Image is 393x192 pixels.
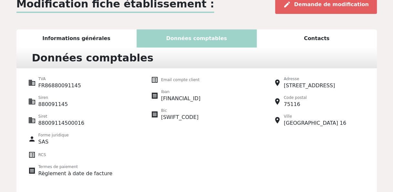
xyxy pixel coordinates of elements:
[38,132,69,138] p: Forme juridique
[38,152,46,158] p: RCS
[38,95,68,101] p: Siren
[16,29,137,48] div: Informations générales
[283,1,291,8] span: edit
[151,92,159,100] span: receipt
[38,119,85,127] p: 88009114500016
[38,113,85,119] p: Siret
[38,164,112,170] p: Termes de paiement
[284,113,346,119] p: Ville
[294,1,369,7] span: Demande de modification
[284,101,307,108] p: 75116
[161,95,201,102] p: [FINANCIAL_ID]
[284,119,346,127] p: [GEOGRAPHIC_DATA] 16
[284,95,307,101] p: Code postal
[274,79,281,87] span: place
[161,113,199,121] p: [SWIFT_CODE]
[28,116,36,124] span: business
[38,101,68,108] p: 880091145
[28,50,157,66] div: Données comptables
[161,108,199,113] p: Bic
[28,135,36,143] span: person
[274,116,281,124] span: place
[28,79,36,87] span: business
[151,111,159,118] span: receipt
[161,89,201,95] p: Iban
[161,77,200,83] p: Email compte client
[137,29,257,48] div: Données comptables
[38,76,81,82] p: TVA
[38,82,81,90] p: FR86880091145
[28,151,36,159] span: list_alt
[38,170,112,177] p: Règlement à date de facture
[284,82,335,90] p: [STREET_ADDRESS]
[28,167,36,175] span: receipt
[151,76,159,84] span: list_alt
[38,138,69,146] p: SAS
[284,76,335,82] p: Adresse
[28,98,36,105] span: business
[257,29,377,48] div: Contacts
[274,98,281,105] span: place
